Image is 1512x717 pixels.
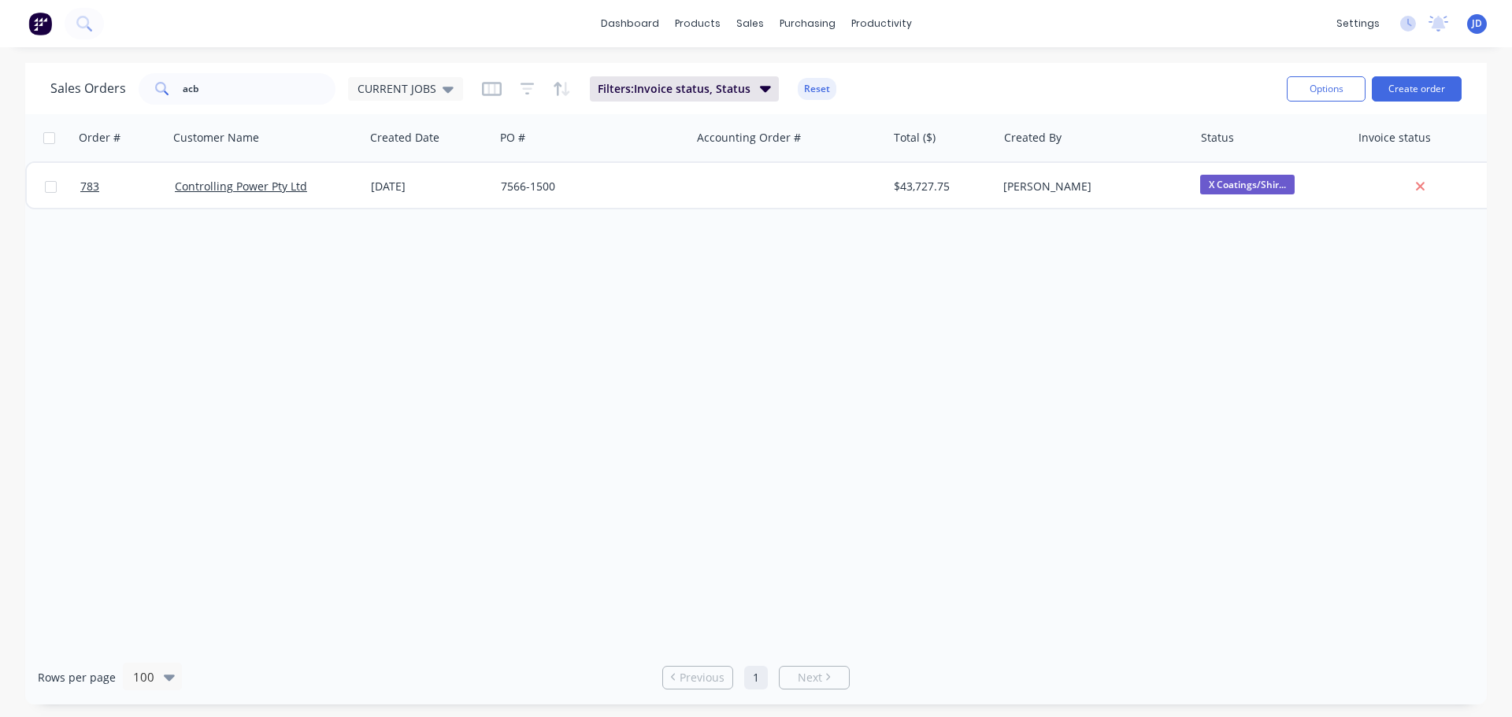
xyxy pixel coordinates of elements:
img: Factory [28,12,52,35]
div: $43,727.75 [894,179,986,194]
div: Status [1201,130,1234,146]
h1: Sales Orders [50,81,126,96]
div: [DATE] [371,179,488,194]
div: [PERSON_NAME] [1003,179,1178,194]
span: Next [798,670,822,686]
span: 783 [80,179,99,194]
span: CURRENT JOBS [358,80,436,97]
div: products [667,12,728,35]
button: Create order [1372,76,1462,102]
a: 783 [80,163,175,210]
div: settings [1329,12,1388,35]
span: Previous [680,670,724,686]
span: JD [1472,17,1482,31]
button: Filters:Invoice status, Status [590,76,779,102]
div: 7566-1500 [501,179,676,194]
a: Next page [780,670,849,686]
button: Reset [798,78,836,100]
div: purchasing [772,12,843,35]
div: Total ($) [894,130,936,146]
a: Previous page [663,670,732,686]
span: Filters: Invoice status, Status [598,81,750,97]
input: Search... [183,73,336,105]
a: Page 1 is your current page [744,666,768,689]
div: PO # [500,130,525,146]
span: Rows per page [38,670,116,686]
div: productivity [843,12,920,35]
div: Created Date [370,130,439,146]
div: sales [728,12,772,35]
span: X Coatings/Shir... [1200,175,1295,194]
div: Order # [79,130,120,146]
div: Created By [1004,130,1062,146]
div: Accounting Order # [697,130,801,146]
button: Options [1287,76,1366,102]
a: dashboard [593,12,667,35]
a: Controlling Power Pty Ltd [175,179,307,194]
ul: Pagination [656,666,856,689]
div: Invoice status [1358,130,1431,146]
div: Customer Name [173,130,259,146]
